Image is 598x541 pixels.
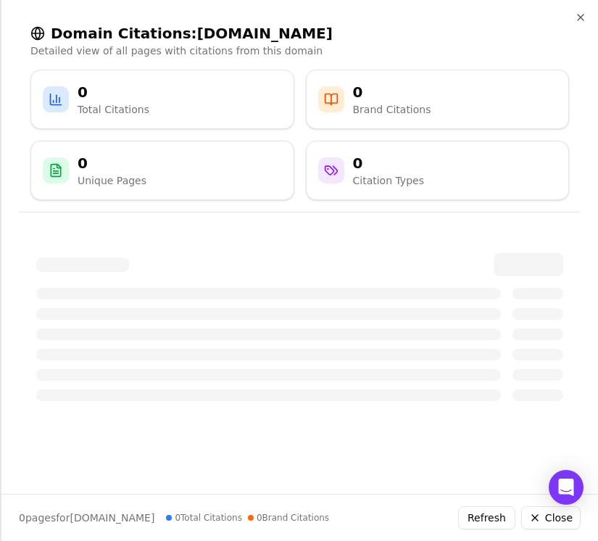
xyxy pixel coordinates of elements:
[353,173,424,188] div: Citation Types
[70,512,154,524] span: [DOMAIN_NAME]
[30,44,569,58] p: Detailed view of all pages with citations from this domain
[78,82,149,102] div: 0
[521,506,581,529] button: Close
[248,512,329,524] span: 0 Brand Citations
[78,173,146,188] div: Unique Pages
[353,102,431,117] div: Brand Citations
[353,82,431,102] div: 0
[19,512,25,524] span: 0
[78,102,149,117] div: Total Citations
[30,23,569,44] h2: Domain Citations: [DOMAIN_NAME]
[458,506,515,529] button: Refresh
[166,512,242,524] span: 0 Total Citations
[78,153,146,173] div: 0
[19,511,154,525] p: page s for
[353,153,424,173] div: 0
